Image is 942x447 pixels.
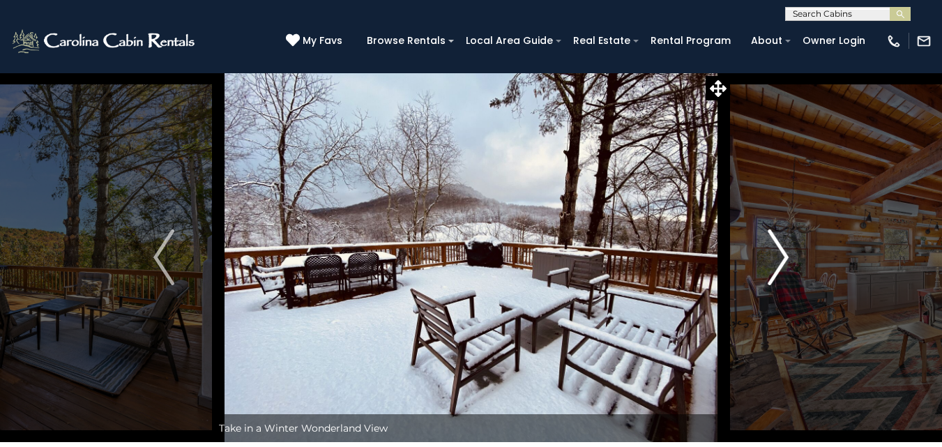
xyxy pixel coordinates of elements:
[730,73,826,442] button: Next
[768,229,789,285] img: arrow
[566,30,637,52] a: Real Estate
[153,229,174,285] img: arrow
[744,30,789,52] a: About
[10,27,199,55] img: White-1-2.png
[886,33,902,49] img: phone-regular-white.png
[116,73,212,442] button: Previous
[796,30,872,52] a: Owner Login
[286,33,346,49] a: My Favs
[303,33,342,48] span: My Favs
[916,33,932,49] img: mail-regular-white.png
[644,30,738,52] a: Rental Program
[212,414,730,442] div: Take in a Winter Wonderland View
[360,30,453,52] a: Browse Rentals
[459,30,560,52] a: Local Area Guide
